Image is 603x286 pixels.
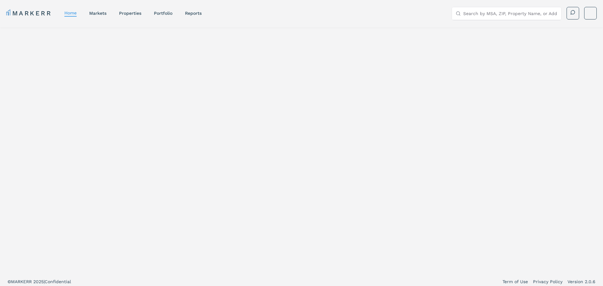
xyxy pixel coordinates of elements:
a: Version 2.0.6 [568,278,595,285]
input: Search by MSA, ZIP, Property Name, or Address [463,7,557,20]
span: 2025 | [33,279,45,284]
a: Privacy Policy [533,278,562,285]
a: Portfolio [154,11,172,16]
a: reports [185,11,202,16]
a: markets [89,11,106,16]
span: © [8,279,11,284]
span: MARKERR [11,279,33,284]
a: Term of Use [503,278,528,285]
a: MARKERR [6,9,52,18]
span: Confidential [45,279,71,284]
a: properties [119,11,141,16]
a: home [64,10,77,15]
